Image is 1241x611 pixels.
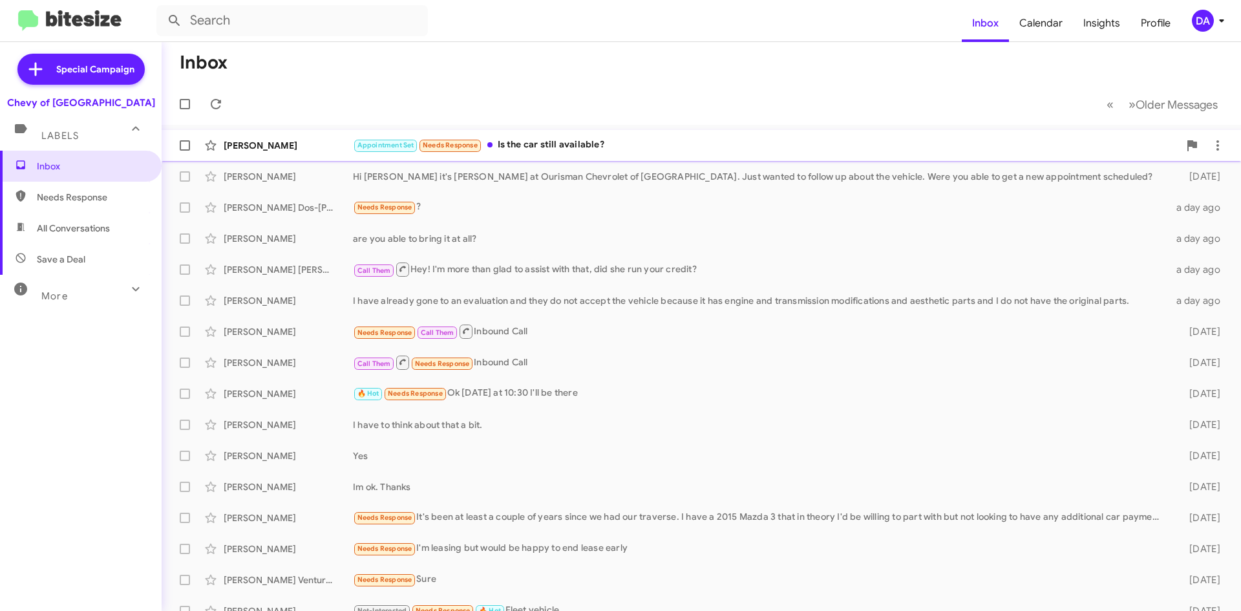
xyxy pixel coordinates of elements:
[1121,91,1225,118] button: Next
[1169,232,1231,245] div: a day ago
[353,572,1169,587] div: Sure
[224,139,353,152] div: [PERSON_NAME]
[357,389,379,398] span: 🔥 Hot
[388,389,443,398] span: Needs Response
[353,541,1169,556] div: I'm leasing but would be happy to end lease early
[1130,5,1181,42] a: Profile
[353,510,1169,525] div: It's been at least a couple of years since we had our traverse. I have a 2015 Mazda 3 that in the...
[7,96,155,109] div: Chevy of [GEOGRAPHIC_DATA]
[37,222,110,235] span: All Conversations
[1169,201,1231,214] div: a day ago
[224,418,353,431] div: [PERSON_NAME]
[415,359,470,368] span: Needs Response
[224,542,353,555] div: [PERSON_NAME]
[1169,325,1231,338] div: [DATE]
[357,141,414,149] span: Appointment Set
[1169,387,1231,400] div: [DATE]
[224,201,353,214] div: [PERSON_NAME] Dos-[PERSON_NAME]
[224,232,353,245] div: [PERSON_NAME]
[156,5,428,36] input: Search
[37,253,85,266] span: Save a Deal
[1169,170,1231,183] div: [DATE]
[1073,5,1130,42] a: Insights
[1099,91,1225,118] nav: Page navigation example
[357,328,412,337] span: Needs Response
[224,511,353,524] div: [PERSON_NAME]
[962,5,1009,42] a: Inbox
[353,170,1169,183] div: Hi [PERSON_NAME] it's [PERSON_NAME] at Ourisman Chevrolet of [GEOGRAPHIC_DATA]. Just wanted to fo...
[357,575,412,584] span: Needs Response
[357,266,391,275] span: Call Them
[353,418,1169,431] div: I have to think about that a bit.
[1107,96,1114,113] span: «
[1169,542,1231,555] div: [DATE]
[56,63,134,76] span: Special Campaign
[1192,10,1214,32] div: DA
[353,323,1169,339] div: Inbound Call
[353,261,1169,277] div: Hey! I'm more than glad to assist with that, did she run your credit?
[357,359,391,368] span: Call Them
[224,449,353,462] div: [PERSON_NAME]
[353,200,1169,215] div: ?
[1169,511,1231,524] div: [DATE]
[1169,294,1231,307] div: a day ago
[37,191,147,204] span: Needs Response
[423,141,478,149] span: Needs Response
[224,294,353,307] div: [PERSON_NAME]
[353,449,1169,462] div: Yes
[353,294,1169,307] div: I have already gone to an evaluation and they do not accept the vehicle because it has engine and...
[1181,10,1227,32] button: DA
[357,513,412,522] span: Needs Response
[180,52,228,73] h1: Inbox
[353,386,1169,401] div: Ok [DATE] at 10:30 I'll be there
[353,138,1179,153] div: Is the car still available?
[421,328,454,337] span: Call Them
[1169,418,1231,431] div: [DATE]
[353,232,1169,245] div: are you able to bring it at all?
[1169,573,1231,586] div: [DATE]
[353,354,1169,370] div: Inbound Call
[37,160,147,173] span: Inbox
[357,544,412,553] span: Needs Response
[1009,5,1073,42] a: Calendar
[41,290,68,302] span: More
[1169,449,1231,462] div: [DATE]
[224,325,353,338] div: [PERSON_NAME]
[224,170,353,183] div: [PERSON_NAME]
[224,387,353,400] div: [PERSON_NAME]
[353,480,1169,493] div: Im ok. Thanks
[41,130,79,142] span: Labels
[17,54,145,85] a: Special Campaign
[357,203,412,211] span: Needs Response
[224,480,353,493] div: [PERSON_NAME]
[1099,91,1121,118] button: Previous
[224,573,353,586] div: [PERSON_NAME] Ventures
[1136,98,1218,112] span: Older Messages
[1169,263,1231,276] div: a day ago
[1169,480,1231,493] div: [DATE]
[224,356,353,369] div: [PERSON_NAME]
[1129,96,1136,113] span: »
[1169,356,1231,369] div: [DATE]
[224,263,353,276] div: [PERSON_NAME] [PERSON_NAME]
